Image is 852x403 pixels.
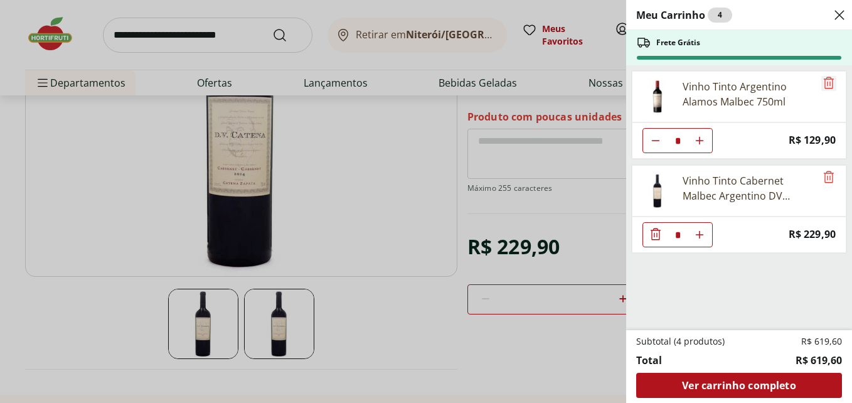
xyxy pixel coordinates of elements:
div: Vinho Tinto Argentino Alamos Malbec 750ml [683,79,816,109]
span: Ver carrinho completo [682,380,796,390]
button: Aumentar Quantidade [687,222,712,247]
a: Ver carrinho completo [636,373,842,398]
button: Aumentar Quantidade [687,128,712,153]
span: Subtotal (4 produtos) [636,335,725,348]
h2: Meu Carrinho [636,8,732,23]
input: Quantidade Atual [668,223,687,247]
img: Principal [640,79,675,114]
div: 4 [708,8,732,23]
button: Remove [821,76,836,91]
span: Total [636,353,662,368]
button: Diminuir Quantidade [643,128,668,153]
span: R$ 619,60 [801,335,842,348]
input: Quantidade Atual [668,129,687,153]
span: Frete Grátis [656,38,700,48]
span: R$ 619,60 [796,353,842,368]
button: Remove [821,170,836,185]
span: R$ 129,90 [789,132,836,149]
div: Vinho Tinto Cabernet Malbec Argentino DV Catena 750ml [683,173,816,203]
img: Principal [640,173,675,208]
span: R$ 229,90 [789,226,836,243]
button: Diminuir Quantidade [643,222,668,247]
